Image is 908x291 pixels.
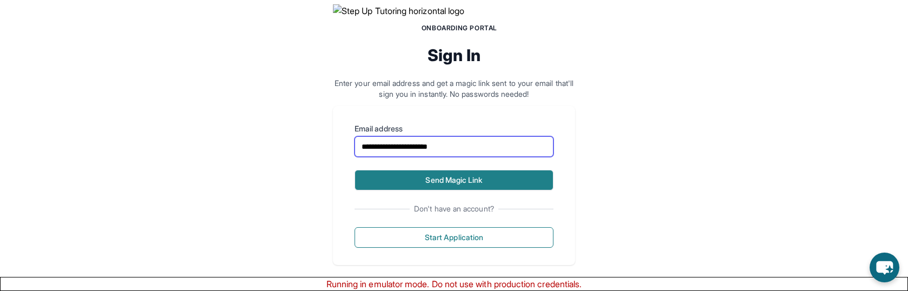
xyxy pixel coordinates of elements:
h1: Onboarding Portal [344,24,575,32]
button: Start Application [355,227,553,248]
label: Email address [355,123,553,134]
img: Step Up Tutoring horizontal logo [333,4,575,17]
h2: Sign In [333,45,575,65]
button: Send Magic Link [355,170,553,190]
p: Enter your email address and get a magic link sent to your email that'll sign you in instantly. N... [333,78,575,100]
span: Don't have an account? [410,203,498,214]
button: chat-button [870,253,899,282]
